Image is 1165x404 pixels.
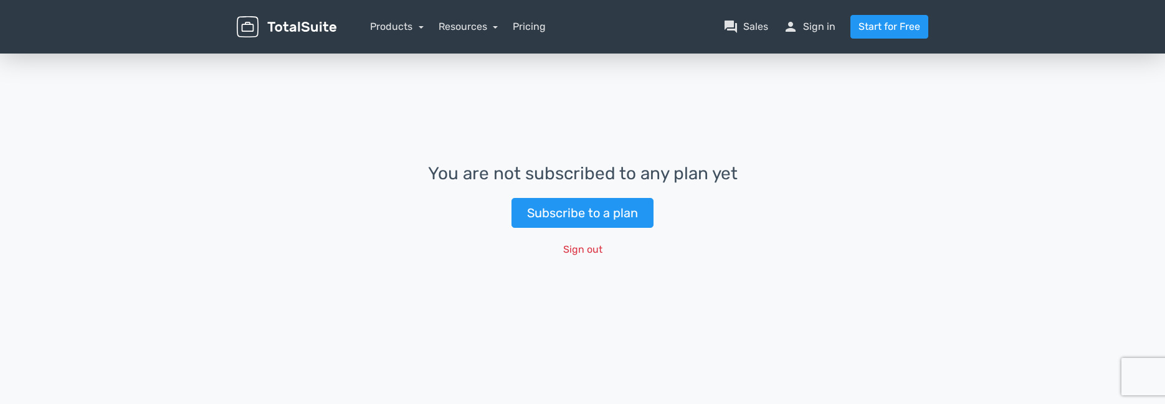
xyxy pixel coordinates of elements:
a: Pricing [513,19,546,34]
a: Resources [439,21,498,32]
a: Start for Free [850,15,928,39]
h3: You are not subscribed to any plan yet [428,164,738,184]
img: TotalSuite for WordPress [237,16,336,38]
a: Subscribe to a plan [511,198,654,228]
span: person [783,19,798,34]
a: personSign in [783,19,835,34]
button: Sign out [555,238,611,261]
a: Products [370,21,424,32]
a: question_answerSales [723,19,768,34]
span: question_answer [723,19,738,34]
